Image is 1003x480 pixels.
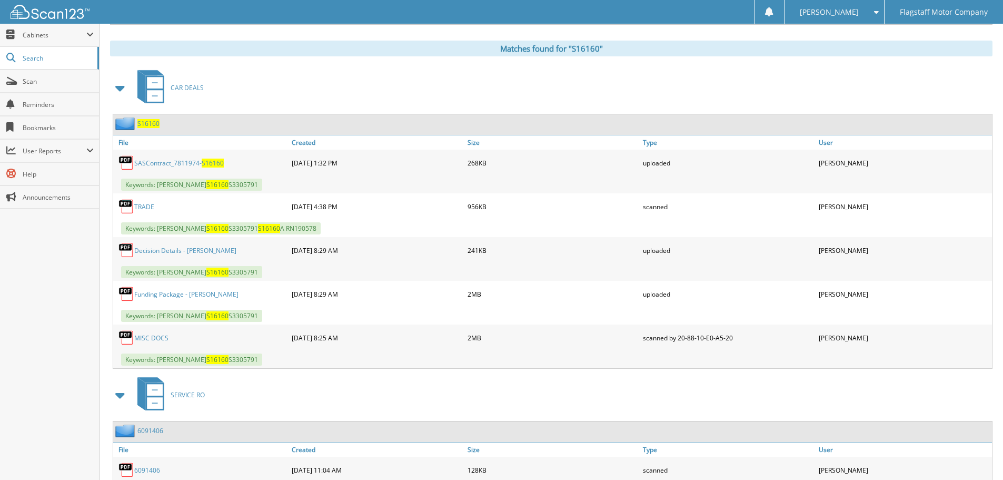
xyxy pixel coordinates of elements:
[202,159,224,168] span: S16160
[816,327,992,348] div: [PERSON_NAME]
[206,311,229,320] span: S16160
[465,135,641,150] a: Size
[816,152,992,173] div: [PERSON_NAME]
[118,462,134,478] img: PDF.png
[816,196,992,217] div: [PERSON_NAME]
[134,159,224,168] a: SASContract_7811974-S16160
[640,152,816,173] div: uploaded
[118,330,134,346] img: PDF.png
[23,31,86,40] span: Cabinets
[816,135,992,150] a: User
[23,54,92,63] span: Search
[134,202,154,211] a: TRADE
[640,327,816,348] div: scanned by 20-88-10-E0-A5-20
[23,100,94,109] span: Reminders
[258,224,280,233] span: S16160
[640,240,816,261] div: uploaded
[134,466,160,475] a: 6091406
[137,426,163,435] a: 6091406
[171,390,205,399] span: SERVICE RO
[289,327,465,348] div: [DATE] 8:25 AM
[206,180,229,189] span: S16160
[113,443,289,457] a: File
[289,240,465,261] div: [DATE] 8:29 AM
[131,67,204,109] a: CAR DEALS
[134,334,168,342] a: MISC DOCS
[115,117,137,130] img: folder2.png
[121,266,262,278] span: Keywords: [PERSON_NAME] S3305791
[118,242,134,258] img: PDF.png
[465,196,641,217] div: 956KB
[289,443,465,457] a: Created
[171,83,204,92] span: CAR DEALS
[110,41,992,56] div: Matches found for "S16160"
[816,283,992,305] div: [PERSON_NAME]
[23,193,94,202] span: Announcements
[816,443,992,457] a: User
[640,135,816,150] a: Type
[465,443,641,457] a: Size
[121,179,262,191] span: Keywords: [PERSON_NAME] S3305791
[465,152,641,173] div: 268KB
[206,268,229,277] span: S16160
[23,170,94,179] span: Help
[134,246,236,255] a: Decision Details - [PERSON_NAME]
[131,374,205,416] a: SERVICE RO
[121,222,321,234] span: Keywords: [PERSON_NAME] S3305791 A RN190578
[465,240,641,261] div: 241KB
[121,310,262,322] span: Keywords: [PERSON_NAME] S3305791
[289,152,465,173] div: [DATE] 1:32 PM
[465,327,641,348] div: 2MB
[465,283,641,305] div: 2MB
[121,354,262,366] span: Keywords: [PERSON_NAME] S3305791
[113,135,289,150] a: File
[118,199,134,214] img: PDF.png
[134,290,239,299] a: Funding Package - [PERSON_NAME]
[640,443,816,457] a: Type
[800,9,859,15] span: [PERSON_NAME]
[23,146,86,155] span: User Reports
[115,424,137,437] img: folder2.png
[137,119,160,128] a: S16160
[900,9,988,15] span: Flagstaff Motor Company
[289,196,465,217] div: [DATE] 4:38 PM
[11,5,90,19] img: scan123-logo-white.svg
[640,283,816,305] div: uploaded
[206,224,229,233] span: S16160
[950,429,1003,480] iframe: Chat Widget
[289,135,465,150] a: Created
[640,196,816,217] div: scanned
[118,155,134,171] img: PDF.png
[23,77,94,86] span: Scan
[289,283,465,305] div: [DATE] 8:29 AM
[816,240,992,261] div: [PERSON_NAME]
[23,123,94,132] span: Bookmarks
[118,286,134,302] img: PDF.png
[206,355,229,364] span: S16160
